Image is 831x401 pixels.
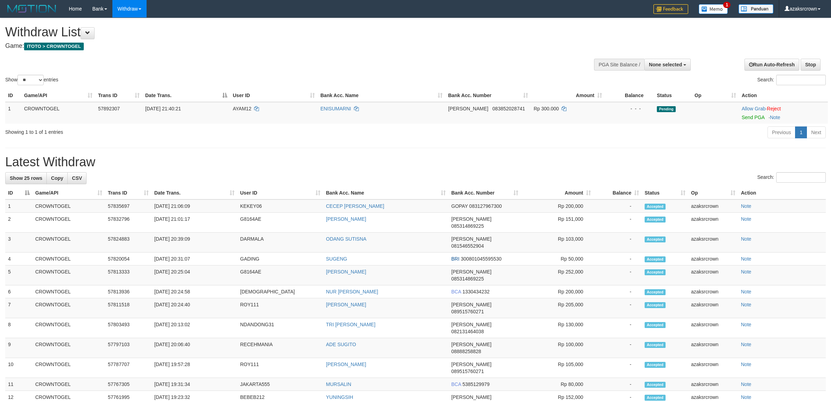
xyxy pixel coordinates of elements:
td: CROWNTOGEL [32,285,105,298]
th: Bank Acc. Name: activate to sort column ascending [323,187,448,199]
a: NUR [PERSON_NAME] [326,289,378,294]
span: [PERSON_NAME] [451,394,491,400]
td: [DEMOGRAPHIC_DATA] [237,285,323,298]
td: 57824883 [105,233,151,253]
a: Copy [46,172,68,184]
th: Balance [605,89,654,102]
span: BCA [451,289,461,294]
td: 4 [5,253,32,265]
td: GADING [237,253,323,265]
a: CSV [67,172,87,184]
a: MURSALIN [326,381,351,387]
span: Accepted [645,395,666,401]
td: [DATE] 20:13:02 [151,318,237,338]
span: · [742,106,767,111]
span: [PERSON_NAME] [451,342,491,347]
td: Rp 103,000 [521,233,594,253]
td: azaksrcrown [688,233,738,253]
a: CECEP [PERSON_NAME] [326,203,384,209]
span: Copy 085314869225 to clipboard [451,276,484,282]
td: [DATE] 20:24:40 [151,298,237,318]
span: Copy 089515760271 to clipboard [451,369,484,374]
th: Amount: activate to sort column ascending [521,187,594,199]
td: [DATE] 20:25:04 [151,265,237,285]
td: Rp 151,000 [521,213,594,233]
a: [PERSON_NAME] [326,302,366,307]
td: - [594,318,642,338]
th: Date Trans.: activate to sort column descending [142,89,230,102]
span: Copy 1330434232 to clipboard [462,289,490,294]
span: 1 [723,2,730,8]
td: azaksrcrown [688,318,738,338]
th: Op: activate to sort column ascending [692,89,739,102]
a: Note [741,269,751,275]
span: Accepted [645,382,666,388]
td: 1 [5,199,32,213]
th: Bank Acc. Number: activate to sort column ascending [445,89,531,102]
span: Accepted [645,256,666,262]
a: Note [741,216,751,222]
td: azaksrcrown [688,253,738,265]
a: ODANG SUTISNA [326,236,366,242]
td: Rp 80,000 [521,378,594,391]
a: SUGENG [326,256,347,262]
th: Status: activate to sort column ascending [642,187,688,199]
a: 1 [795,126,807,138]
a: Run Auto-Refresh [744,59,799,71]
td: [DATE] 20:31:07 [151,253,237,265]
span: [DATE] 21:40:21 [145,106,181,111]
label: Search: [757,75,826,85]
span: Copy 082131464038 to clipboard [451,329,484,334]
td: RECEHMANIA [237,338,323,358]
td: 57767305 [105,378,151,391]
td: Rp 130,000 [521,318,594,338]
img: Button%20Memo.svg [699,4,728,14]
td: Rp 205,000 [521,298,594,318]
td: G8164AE [237,213,323,233]
a: Note [741,236,751,242]
th: User ID: activate to sort column ascending [237,187,323,199]
td: - [594,265,642,285]
a: Stop [801,59,821,71]
a: Note [741,256,751,262]
span: ITOTO > CROWNTOGEL [24,43,84,50]
td: - [594,253,642,265]
button: None selected [644,59,691,71]
td: [DATE] 21:01:17 [151,213,237,233]
img: MOTION_logo.png [5,3,58,14]
td: azaksrcrown [688,378,738,391]
span: GOPAY [451,203,468,209]
a: Note [741,362,751,367]
td: ROY111 [237,298,323,318]
span: Copy 085314869225 to clipboard [451,223,484,229]
img: panduan.png [739,4,773,14]
th: Status [654,89,692,102]
h1: Withdraw List [5,25,547,39]
td: Rp 100,000 [521,338,594,358]
h4: Game: [5,43,547,50]
td: 5 [5,265,32,285]
img: Feedback.jpg [653,4,688,14]
span: BCA [451,381,461,387]
a: Next [807,126,826,138]
td: CROWNTOGEL [32,233,105,253]
td: - [594,213,642,233]
a: Show 25 rows [5,172,47,184]
td: [DATE] 21:06:09 [151,199,237,213]
td: 57835697 [105,199,151,213]
td: CROWNTOGEL [32,358,105,378]
td: azaksrcrown [688,338,738,358]
td: Rp 105,000 [521,358,594,378]
td: 57797103 [105,338,151,358]
a: Note [741,342,751,347]
td: [DATE] 19:31:34 [151,378,237,391]
span: [PERSON_NAME] [451,322,491,327]
th: Op: activate to sort column ascending [688,187,738,199]
td: NDANDONG31 [237,318,323,338]
td: 57811518 [105,298,151,318]
span: Show 25 rows [10,175,42,181]
span: [PERSON_NAME] [451,216,491,222]
span: [PERSON_NAME] [451,302,491,307]
td: - [594,378,642,391]
span: Copy 08888258828 to clipboard [451,349,481,354]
